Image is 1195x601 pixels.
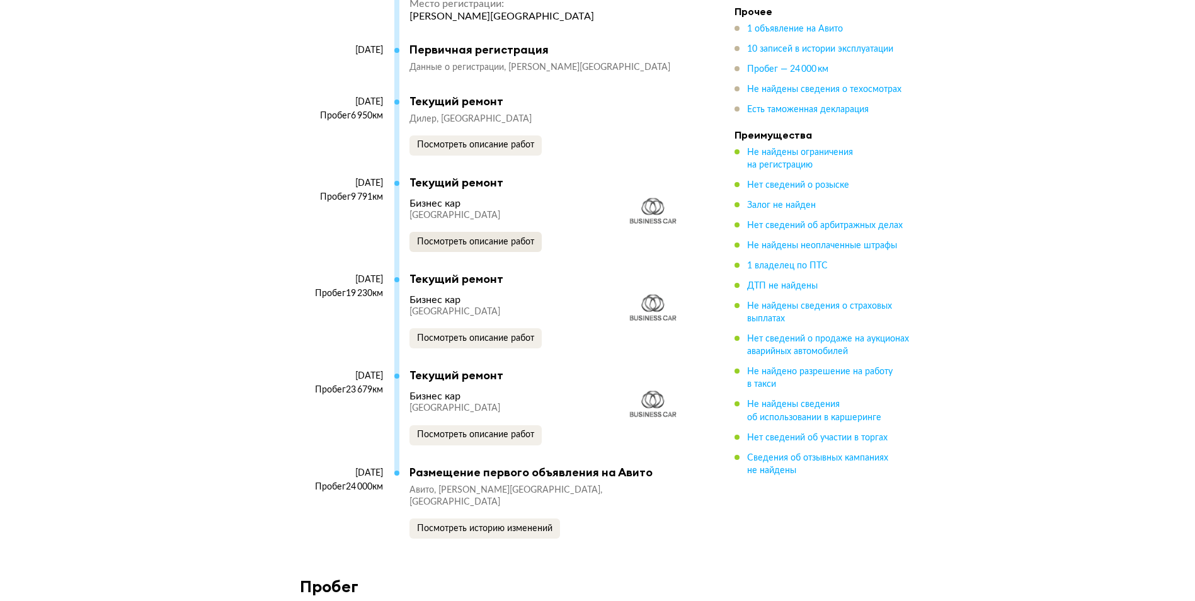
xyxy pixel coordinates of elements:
div: [DATE] [300,274,383,285]
div: [DATE] [300,96,383,108]
span: 10 записей в истории эксплуатации [747,45,893,54]
span: Посмотреть историю изменений [417,524,552,533]
span: Нет сведений о розыске [747,181,849,190]
span: ДТП не найдены [747,282,818,290]
h4: Преимущества [735,129,911,141]
div: Бизнес кар [409,294,460,306]
span: Есть таможенная декларация [747,105,869,114]
span: Нет сведений о продаже на аукционах аварийных автомобилей [747,335,909,356]
h3: Пробег [300,576,358,596]
h4: Прочее [735,5,911,18]
div: [DATE] [300,370,383,382]
div: Пробег 19 230 км [300,288,383,299]
div: [PERSON_NAME][GEOGRAPHIC_DATA] [409,10,594,23]
span: Не найдены сведения об использовании в каршеринге [747,400,881,421]
span: Не найдены ограничения на регистрацию [747,148,853,169]
div: Бизнес кар [409,390,460,403]
button: Посмотреть описание работ [409,425,542,445]
div: [DATE] [300,45,383,56]
span: [PERSON_NAME][GEOGRAPHIC_DATA], [GEOGRAPHIC_DATA] [409,486,602,507]
span: Дилер [409,115,441,123]
span: [GEOGRAPHIC_DATA] [441,115,532,123]
span: 1 объявление на Авито [747,25,843,33]
div: Пробег 23 679 км [300,384,383,396]
span: Не найдены сведения о техосмотрах [747,85,901,94]
span: Посмотреть описание работ [417,140,534,149]
div: Текущий ремонт [409,272,684,286]
div: [DATE] [300,467,383,479]
img: logo [629,294,677,321]
div: Первичная регистрация [409,43,684,57]
div: Текущий ремонт [409,94,684,108]
span: Нет сведений об арбитражных делах [747,221,903,230]
span: Посмотреть описание работ [417,430,534,439]
div: Текущий ремонт [409,176,684,190]
img: logo [629,390,677,417]
span: Посмотреть описание работ [417,238,534,246]
div: Текущий ремонт [409,369,684,382]
span: Залог не найден [747,201,816,210]
div: Пробег 6 950 км [300,110,383,122]
span: Пробег — 24 000 км [747,65,828,74]
button: Посмотреть описание работ [409,232,542,252]
span: Не найдены неоплаченные штрафы [747,241,897,250]
button: Посмотреть историю изменений [409,518,560,539]
div: Пробег 9 791 км [300,192,383,203]
img: logo [629,197,677,224]
button: Посмотреть описание работ [409,328,542,348]
span: Посмотреть описание работ [417,334,534,343]
span: [GEOGRAPHIC_DATA] [409,211,500,220]
span: Данные о регистрации [409,63,508,72]
div: Размещение первого объявления на Авито [409,466,684,479]
button: Посмотреть описание работ [409,135,542,156]
div: [DATE] [300,178,383,189]
span: Сведения об отзывных кампаниях не найдены [747,453,888,474]
span: Нет сведений об участии в торгах [747,433,888,442]
span: [GEOGRAPHIC_DATA] [409,307,500,316]
div: Пробег 24 000 км [300,481,383,493]
span: Не найдено разрешение на работу в такси [747,367,893,389]
span: [GEOGRAPHIC_DATA] [409,404,500,413]
span: [PERSON_NAME][GEOGRAPHIC_DATA] [508,63,670,72]
span: 1 владелец по ПТС [747,261,828,270]
span: Не найдены сведения о страховых выплатах [747,302,892,323]
div: Бизнес кар [409,197,460,210]
span: Авито [409,486,438,495]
